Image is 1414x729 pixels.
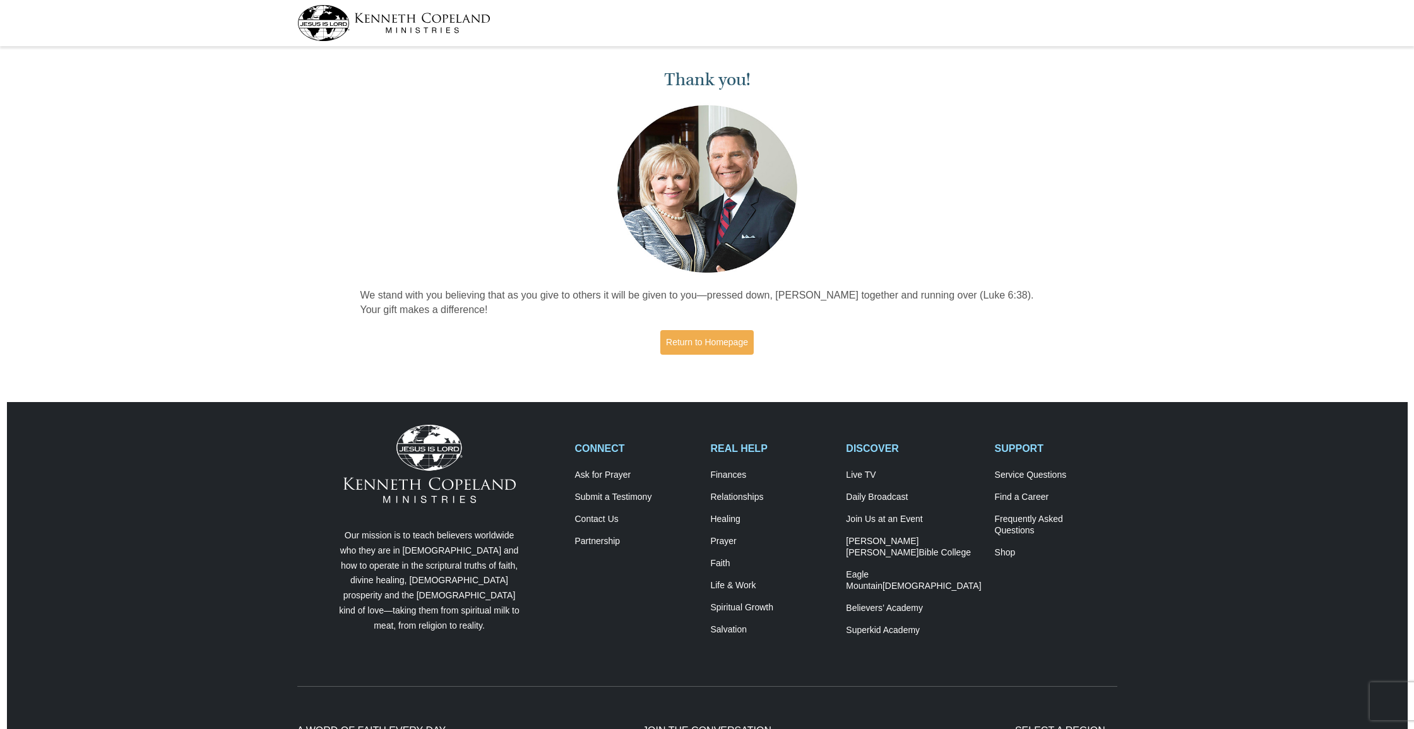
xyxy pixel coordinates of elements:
a: Healing [710,514,833,525]
a: Return to Homepage [660,330,754,355]
a: Shop [995,547,1117,559]
a: Superkid Academy [846,625,981,636]
a: Submit a Testimony [575,492,698,503]
h2: REAL HELP [710,442,833,454]
h2: CONNECT [575,442,698,454]
span: Bible College [918,547,971,557]
a: Believers’ Academy [846,603,981,614]
a: Ask for Prayer [575,470,698,481]
h1: Thank you! [360,69,1054,90]
a: Salvation [710,624,833,636]
a: Faith [710,558,833,569]
p: Our mission is to teach believers worldwide who they are in [DEMOGRAPHIC_DATA] and how to operate... [336,528,523,634]
a: Frequently AskedQuestions [995,514,1117,536]
a: Contact Us [575,514,698,525]
p: We stand with you believing that as you give to others it will be given to you—pressed down, [PER... [360,288,1054,317]
a: [PERSON_NAME] [PERSON_NAME]Bible College [846,536,981,559]
a: Spiritual Growth [710,602,833,613]
span: [DEMOGRAPHIC_DATA] [882,581,982,591]
a: Find a Career [995,492,1117,503]
a: Eagle Mountain[DEMOGRAPHIC_DATA] [846,569,981,592]
a: Relationships [710,492,833,503]
a: Service Questions [995,470,1117,481]
a: Join Us at an Event [846,514,981,525]
a: Prayer [710,536,833,547]
img: Kenneth and Gloria [614,102,800,276]
a: Live TV [846,470,981,481]
a: Finances [710,470,833,481]
a: Life & Work [710,580,833,591]
img: kcm-header-logo.svg [297,5,490,41]
h2: SUPPORT [995,442,1117,454]
h2: DISCOVER [846,442,981,454]
a: Partnership [575,536,698,547]
a: Daily Broadcast [846,492,981,503]
img: Kenneth Copeland Ministries [343,425,516,503]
